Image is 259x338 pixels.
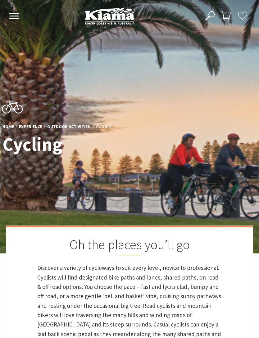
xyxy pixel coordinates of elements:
li: Cycling [96,124,111,131]
img: Kiama Logo [85,7,134,25]
a: Outdoor Activities [47,124,90,130]
a: Experience [19,124,42,130]
h1: Cycling [2,134,178,155]
a: Home [2,124,14,130]
h2: Oh the places you’ll go [37,237,222,255]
